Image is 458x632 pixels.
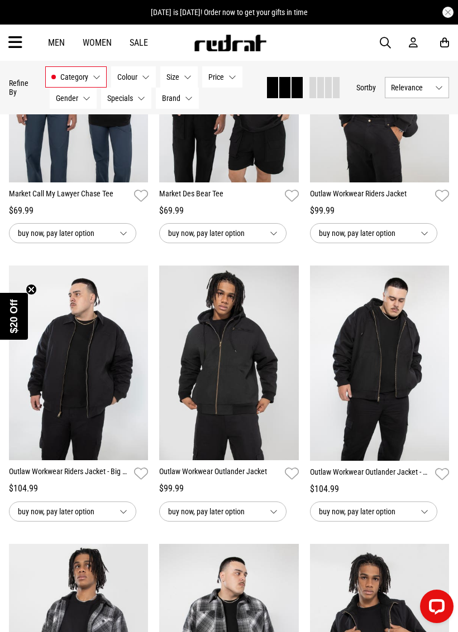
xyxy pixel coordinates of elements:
[48,37,65,48] a: Men
[411,585,458,632] iframe: LiveChat chat widget
[60,73,88,81] span: Category
[160,66,198,88] button: Size
[9,501,136,522] button: buy now, pay later option
[9,204,148,218] div: $69.99
[156,88,199,109] button: Brand
[18,505,111,518] span: buy now, pay later option
[9,188,130,204] a: Market Call My Lawyer Chase Tee
[319,226,412,240] span: buy now, pay later option
[26,284,37,295] button: Close teaser
[166,73,179,81] span: Size
[310,266,450,461] img: Outlaw Workwear Outlander Jacket - Big & Tall in Black
[130,37,148,48] a: Sale
[310,223,437,243] button: buy now, pay later option
[356,81,376,94] button: Sortby
[56,94,78,103] span: Gender
[83,37,112,48] a: Women
[45,66,107,88] button: Category
[159,466,280,482] a: Outlaw Workwear Outlander Jacket
[369,83,376,92] span: by
[310,204,449,218] div: $99.99
[159,223,287,243] button: buy now, pay later option
[385,77,449,98] button: Relevance
[159,482,298,495] div: $99.99
[159,188,280,204] a: Market Des Bear Tee
[9,482,148,495] div: $104.99
[202,66,242,88] button: Price
[193,35,267,51] img: Redrat logo
[391,83,431,92] span: Relevance
[310,188,431,204] a: Outlaw Workwear Riders Jacket
[107,94,133,103] span: Specials
[168,226,261,240] span: buy now, pay later option
[9,79,28,97] p: Refine By
[159,501,287,522] button: buy now, pay later option
[310,501,437,522] button: buy now, pay later option
[117,73,137,81] span: Colour
[101,88,151,109] button: Specials
[9,266,148,460] img: Outlaw Workwear Riders Jacket - Big & Tall in Black
[319,505,412,518] span: buy now, pay later option
[208,73,224,81] span: Price
[168,505,261,518] span: buy now, pay later option
[8,299,20,333] span: $20 Off
[162,94,180,103] span: Brand
[310,466,431,483] a: Outlaw Workwear Outlander Jacket - Big & Tall
[9,223,136,243] button: buy now, pay later option
[18,226,111,240] span: buy now, pay later option
[159,204,298,218] div: $69.99
[111,66,156,88] button: Colour
[50,88,97,109] button: Gender
[9,466,130,482] a: Outlaw Workwear Riders Jacket - Big & Tall
[159,266,298,460] img: Outlaw Workwear Outlander Jacket in Black
[151,8,308,17] span: [DATE] is [DATE]! Order now to get your gifts in time
[310,483,449,496] div: $104.99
